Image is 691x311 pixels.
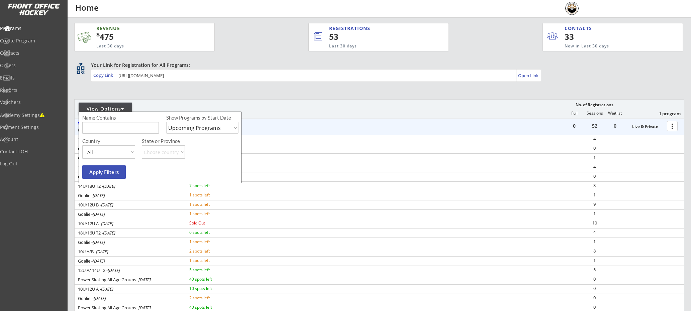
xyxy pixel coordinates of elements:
[585,240,604,244] div: 1
[82,165,126,179] button: Apply Filters
[96,249,108,255] em: [DATE]
[76,65,86,75] button: qr_code
[632,124,664,129] div: Live & Private
[78,306,180,310] div: Power Skating All Age Groups -
[565,43,652,49] div: New in Last 30 days
[585,174,604,178] div: 0
[585,137,604,141] div: 4
[138,305,151,311] em: [DATE]
[329,31,426,42] div: 53
[189,240,232,244] div: 1 spots left
[189,277,232,281] div: 40 spots left
[585,111,605,116] div: Sessions
[189,184,232,188] div: 7 spots left
[565,25,595,32] div: CONTACTS
[585,277,604,281] div: 0
[585,230,604,235] div: 4
[585,268,604,272] div: 5
[78,121,182,127] div: Small Group Lessons
[564,111,584,116] div: Full
[78,203,180,207] div: 10U/12U B -
[93,192,105,198] em: [DATE]
[585,305,604,309] div: 0
[189,212,232,216] div: 1 spots left
[78,278,180,282] div: Power Skating All Age Groups -
[667,121,678,131] button: more_vert
[585,258,604,263] div: 1
[585,146,604,150] div: 0
[189,287,232,291] div: 10 spots left
[78,175,180,179] div: Goalie -
[96,31,193,42] div: 475
[91,62,664,68] div: Your Link for Registration for All Programs:
[564,124,584,128] div: 0
[189,202,232,206] div: 1 spots left
[189,259,232,263] div: 1 spots left
[82,115,135,120] div: Name Contains
[103,183,115,189] em: [DATE]
[101,220,113,226] em: [DATE]
[108,267,120,273] em: [DATE]
[96,25,182,32] div: REVENUE
[585,221,604,225] div: 10
[585,202,604,206] div: 9
[93,258,105,264] em: [DATE]
[585,286,604,291] div: 0
[96,43,182,49] div: Last 30 days
[189,268,232,272] div: 5 spots left
[585,193,604,197] div: 1
[78,240,180,245] div: Goalie -
[646,111,681,117] div: 1 program
[189,230,232,235] div: 6 spots left
[76,62,84,66] div: qr
[585,155,604,160] div: 1
[78,287,180,291] div: 10U/12U A -
[103,230,115,236] em: [DATE]
[329,25,417,32] div: REGISTRATIONS
[189,221,232,225] div: Sold Out
[138,277,151,283] em: [DATE]
[78,184,180,188] div: 14U/18U T2 -
[605,111,625,116] div: Waitlist
[189,305,232,309] div: 40 spots left
[78,128,180,132] div: [DATE] - [DATE]
[93,239,105,245] em: [DATE]
[101,286,113,292] em: [DATE]
[189,249,232,253] div: 2 spots left
[78,193,180,198] div: Goalie -
[585,296,604,300] div: 0
[78,268,180,273] div: 12U A/ 14U T2 -
[585,183,604,188] div: 3
[189,193,232,197] div: 1 spots left
[166,115,237,120] div: Show Programs by Start Date
[78,156,180,160] div: Goalie -
[574,103,615,107] div: No. of Registrations
[605,124,625,128] div: 0
[78,231,180,235] div: 18U/16U T2 -
[78,250,180,254] div: 10U A/B -
[78,137,180,142] div: 18U/16U Tier 2 -
[78,165,180,170] div: 12U A/B -
[189,296,232,300] div: 2 spots left
[78,259,180,263] div: Goalie -
[79,106,132,112] div: View Options
[142,139,237,144] div: State or Province
[585,249,604,253] div: 8
[329,43,421,49] div: Last 30 days
[585,211,604,216] div: 1
[101,202,113,208] em: [DATE]
[78,212,180,216] div: Goalie -
[78,147,180,151] div: Goalie -
[78,221,180,226] div: 10U/12U A -
[82,139,135,144] div: Country
[96,30,100,38] sup: $
[93,72,114,78] div: Copy Link
[585,165,604,169] div: 4
[518,71,539,80] a: Open Link
[93,211,105,217] em: [DATE]
[518,73,539,79] div: Open Link
[94,295,106,301] em: [DATE]
[585,124,605,128] div: 52
[565,31,606,42] div: 33
[78,296,180,301] div: Goalie -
